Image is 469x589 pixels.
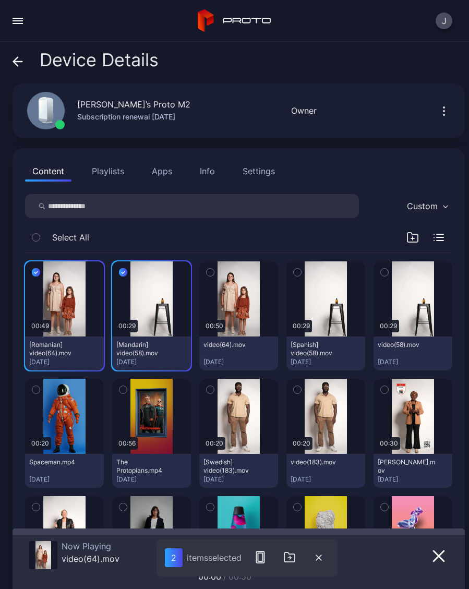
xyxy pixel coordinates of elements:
div: [DATE] [378,475,448,484]
div: [DATE] [291,358,361,366]
div: video(183).mov [291,458,348,466]
button: Content [25,161,71,182]
div: [PERSON_NAME]’s Proto M2 [77,98,190,111]
div: Subscription renewal [DATE] [77,111,190,123]
div: [Mandarin] video(58).mov [116,341,174,357]
button: Playlists [85,161,131,182]
div: item s selected [187,552,242,563]
div: [Swedish] video(183).mov [203,458,261,475]
button: Apps [145,161,179,182]
button: J [436,13,452,29]
button: video(64).mov[DATE] [199,336,278,370]
div: video(64).mov [62,554,119,564]
div: Info [200,165,215,177]
div: Vivian_GHC_English.mov [378,458,435,475]
div: 2 [165,548,183,567]
button: video(58).mov[DATE] [374,336,452,370]
div: Now Playing [62,541,119,551]
button: video(183).mov[DATE] [286,454,365,488]
button: Custom [402,194,452,218]
button: [Spanish] video(58).mov[DATE] [286,336,365,370]
div: Spaceman.mp4 [29,458,87,466]
div: Owner [291,104,317,117]
div: [DATE] [29,475,100,484]
button: Info [193,161,222,182]
div: [DATE] [116,475,187,484]
button: [Mandarin] video(58).mov[DATE] [112,336,191,370]
div: [Spanish] video(58).mov [291,341,348,357]
div: video(64).mov [203,341,261,349]
div: Settings [243,165,275,177]
div: [DATE] [116,358,187,366]
button: [Swedish] video(183).mov[DATE] [199,454,278,488]
span: / [223,571,226,582]
span: 00:50 [229,571,251,582]
div: [DATE] [291,475,361,484]
span: Select All [52,231,89,244]
span: 00:00 [198,571,221,582]
span: Device Details [40,50,159,70]
div: [DATE] [203,475,274,484]
button: Settings [235,161,282,182]
div: [DATE] [29,358,100,366]
div: The Protopians.mp4 [116,458,174,475]
div: [Romanian] video(64).mov [29,341,87,357]
div: video(58).mov [378,341,435,349]
button: [Romanian] video(64).mov[DATE] [25,336,104,370]
div: [DATE] [378,358,448,366]
div: [DATE] [203,358,274,366]
button: The Protopians.mp4[DATE] [112,454,191,488]
div: Custom [407,201,438,211]
button: [PERSON_NAME].mov[DATE] [374,454,452,488]
button: Spaceman.mp4[DATE] [25,454,104,488]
